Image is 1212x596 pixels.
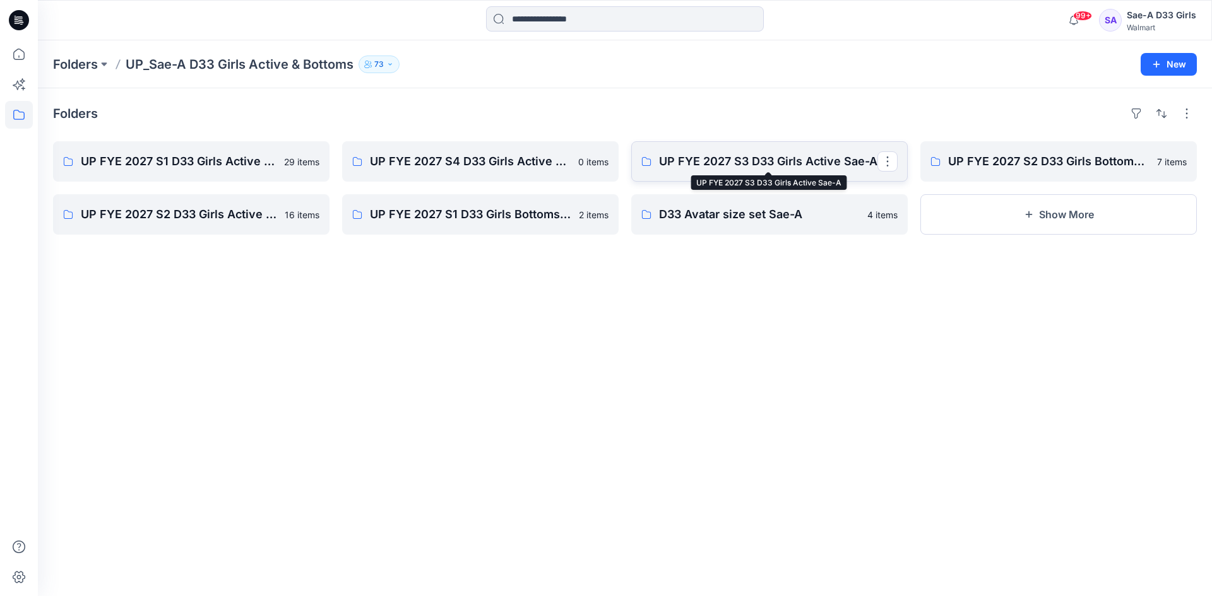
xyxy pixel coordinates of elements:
a: UP FYE 2027 S1 D33 Girls Active Sae-A29 items [53,141,330,182]
h4: Folders [53,106,98,121]
div: Walmart [1127,23,1196,32]
div: Sae-A D33 Girls [1127,8,1196,23]
p: UP FYE 2027 S1 D33 Girls Bottoms Sae-A [370,206,571,223]
p: UP FYE 2027 S1 D33 Girls Active Sae-A [81,153,276,170]
p: UP FYE 2027 S3 D33 Girls Active Sae-A [659,153,877,170]
button: Show More [920,194,1197,235]
p: 16 items [285,208,319,221]
a: UP FYE 2027 S2 D33 Girls Bottoms Sae-A7 items [920,141,1197,182]
p: 73 [374,57,384,71]
p: UP FYE 2027 S4 D33 Girls Active Sae-A [370,153,571,170]
p: UP FYE 2027 S2 D33 Girls Bottoms Sae-A [948,153,1150,170]
p: 29 items [284,155,319,168]
button: 73 [359,56,400,73]
div: SA [1099,9,1122,32]
p: 2 items [579,208,609,221]
a: UP FYE 2027 S3 D33 Girls Active Sae-A [631,141,908,182]
a: UP FYE 2027 S2 D33 Girls Active Sae-A16 items [53,194,330,235]
button: New [1141,53,1197,76]
a: UP FYE 2027 S1 D33 Girls Bottoms Sae-A2 items [342,194,619,235]
a: Folders [53,56,98,73]
p: D33 Avatar size set Sae-A [659,206,860,223]
p: UP_Sae-A D33 Girls Active & Bottoms [126,56,353,73]
p: UP FYE 2027 S2 D33 Girls Active Sae-A [81,206,277,223]
p: 0 items [578,155,609,168]
a: UP FYE 2027 S4 D33 Girls Active Sae-A0 items [342,141,619,182]
span: 99+ [1073,11,1092,21]
a: D33 Avatar size set Sae-A4 items [631,194,908,235]
p: 7 items [1157,155,1187,168]
p: 4 items [867,208,898,221]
